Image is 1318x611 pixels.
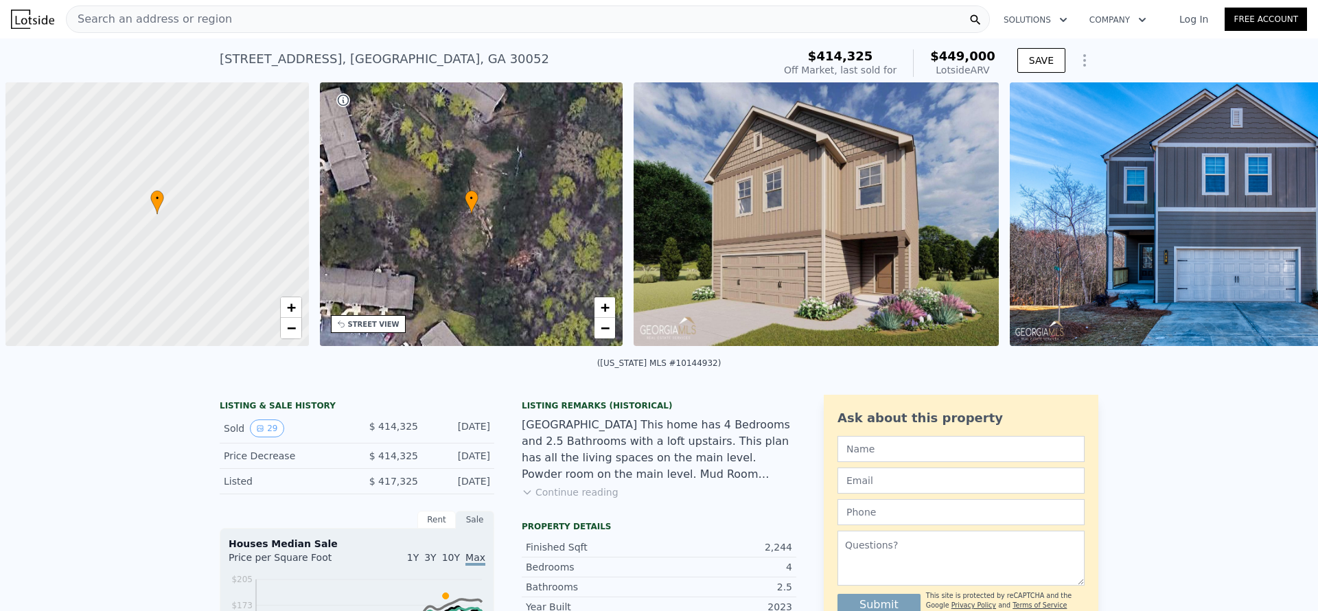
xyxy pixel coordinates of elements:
div: ([US_STATE] MLS #10144932) [597,358,721,368]
div: Bedrooms [526,560,659,574]
span: $414,325 [808,49,873,63]
span: − [286,319,295,336]
div: [DATE] [429,419,490,437]
a: Zoom in [281,297,301,318]
div: Rent [417,511,456,529]
button: Solutions [993,8,1078,32]
div: 2,244 [659,540,792,554]
span: Search an address or region [67,11,232,27]
span: $449,000 [930,49,995,63]
a: Zoom in [594,297,615,318]
span: + [286,299,295,316]
div: • [150,190,164,214]
a: Zoom out [594,318,615,338]
tspan: $205 [231,575,253,584]
div: Sold [224,419,346,437]
div: Lotside ARV [930,63,995,77]
span: 3Y [424,552,436,563]
div: 4 [659,560,792,574]
button: View historical data [250,419,284,437]
span: 10Y [442,552,460,563]
div: [DATE] [429,449,490,463]
div: • [465,190,478,214]
a: Privacy Policy [951,601,996,609]
span: − [601,319,610,336]
div: [STREET_ADDRESS] , [GEOGRAPHIC_DATA] , GA 30052 [220,49,549,69]
div: Listing Remarks (Historical) [522,400,796,411]
img: Lotside [11,10,54,29]
div: [GEOGRAPHIC_DATA] This home has 4 Bedrooms and 2.5 Bathrooms with a loft upstairs. This plan has ... [522,417,796,483]
input: Phone [837,499,1085,525]
button: Continue reading [522,485,618,499]
span: Max [465,552,485,566]
button: Company [1078,8,1157,32]
tspan: $173 [231,601,253,610]
span: • [150,192,164,205]
div: Price per Square Foot [229,551,357,573]
div: Off Market, last sold for [784,63,897,77]
span: $ 414,325 [369,450,418,461]
a: Zoom out [281,318,301,338]
div: Bathrooms [526,580,659,594]
div: Price Decrease [224,449,346,463]
span: $ 417,325 [369,476,418,487]
span: • [465,192,478,205]
a: Log In [1163,12,1225,26]
div: 2.5 [659,580,792,594]
span: $ 414,325 [369,421,418,432]
button: Show Options [1071,47,1098,74]
div: Listed [224,474,346,488]
img: Sale: 142425016 Parcel: 118946586 [634,82,998,346]
div: [DATE] [429,474,490,488]
div: Houses Median Sale [229,537,485,551]
div: STREET VIEW [348,319,400,330]
span: + [601,299,610,316]
div: LISTING & SALE HISTORY [220,400,494,414]
input: Email [837,468,1085,494]
a: Terms of Service [1013,601,1067,609]
div: Sale [456,511,494,529]
span: 1Y [407,552,419,563]
button: SAVE [1017,48,1065,73]
input: Name [837,436,1085,462]
div: Property details [522,521,796,532]
a: Free Account [1225,8,1307,31]
div: Finished Sqft [526,540,659,554]
div: Ask about this property [837,408,1085,428]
